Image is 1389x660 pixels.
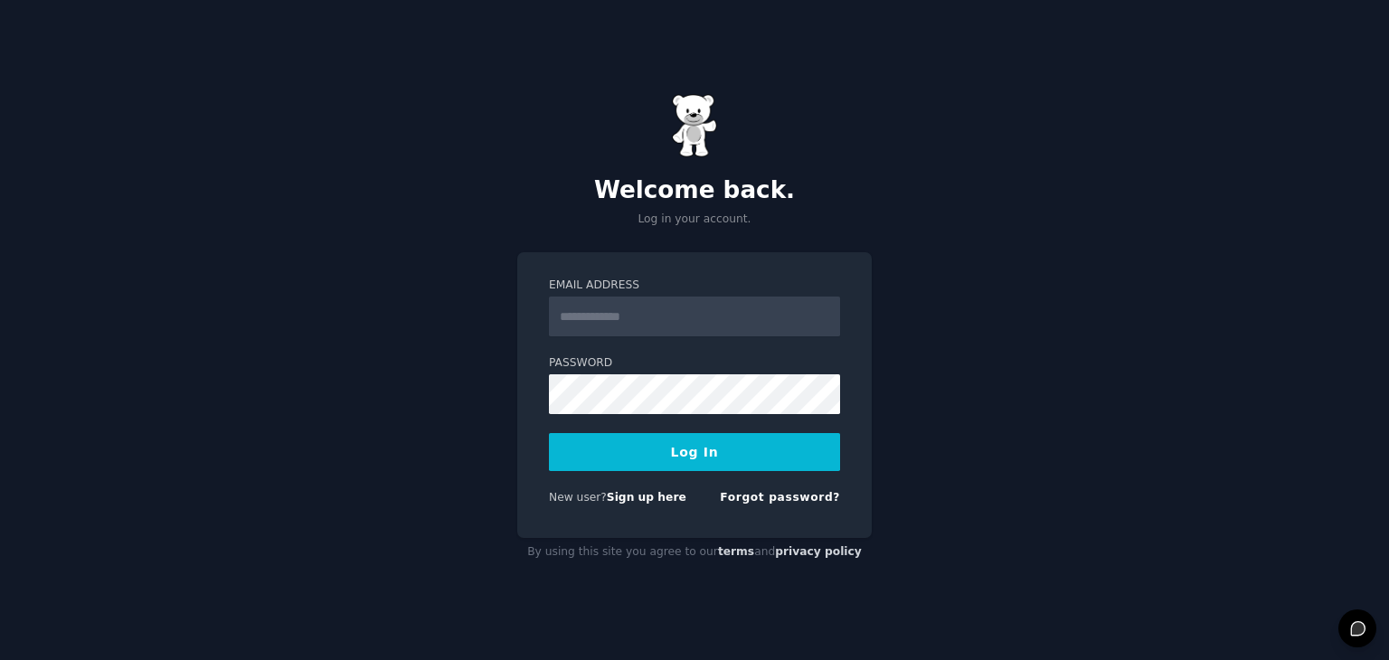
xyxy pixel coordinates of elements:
[720,491,840,504] a: Forgot password?
[607,491,686,504] a: Sign up here
[549,433,840,471] button: Log In
[517,176,872,205] h2: Welcome back.
[775,545,862,558] a: privacy policy
[517,212,872,228] p: Log in your account.
[517,538,872,567] div: By using this site you agree to our and
[549,278,840,294] label: Email Address
[718,545,754,558] a: terms
[549,491,607,504] span: New user?
[672,94,717,157] img: Gummy Bear
[549,355,840,372] label: Password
